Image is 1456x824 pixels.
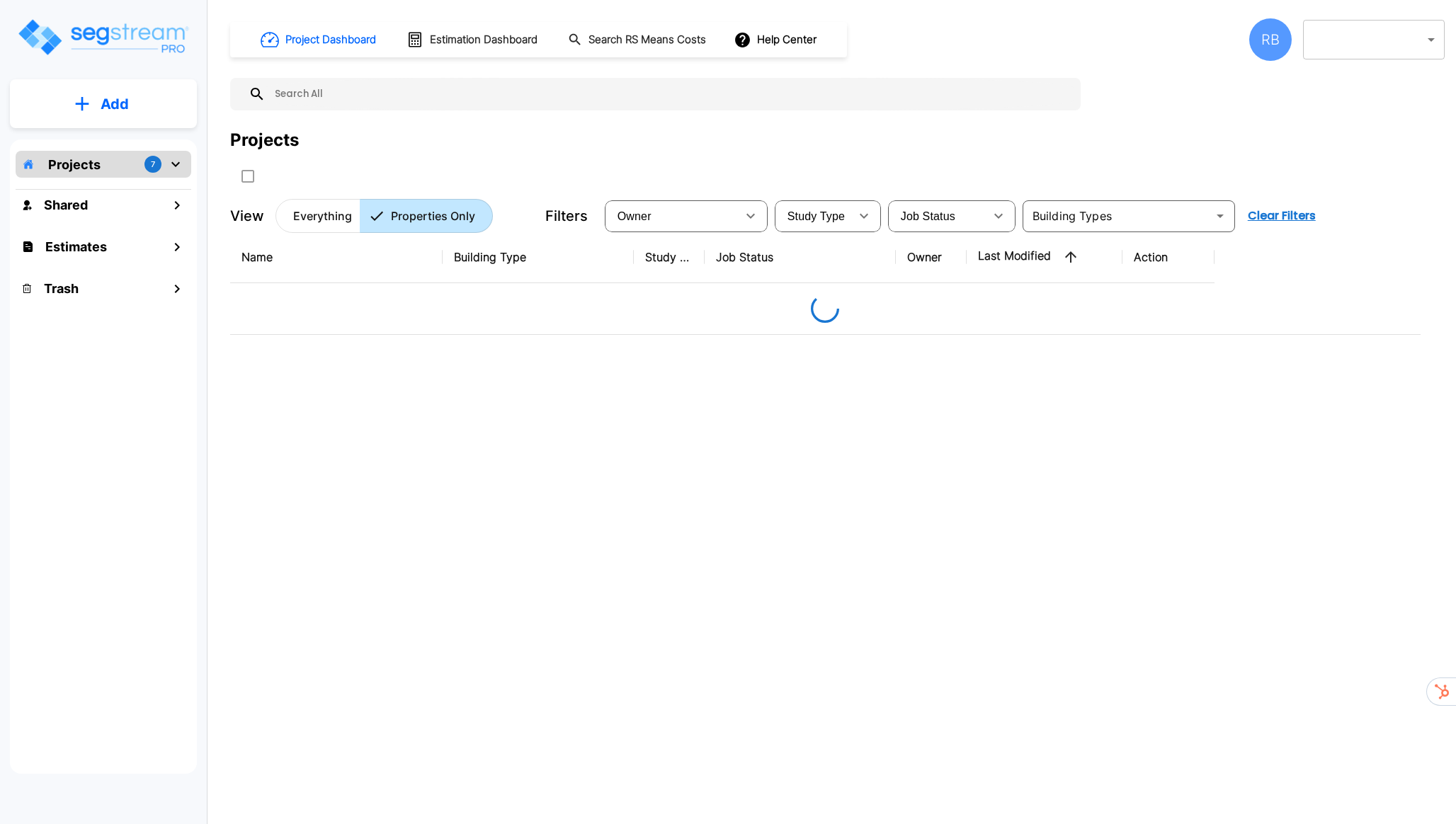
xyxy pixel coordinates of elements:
[1122,231,1215,283] th: Action
[266,78,1074,110] input: Search All
[16,17,190,57] img: Logo
[967,231,1122,283] th: Last Modified
[230,231,443,283] th: Name
[430,32,538,48] h1: Estimation Dashboard
[443,231,634,283] th: Building Type
[891,196,984,236] div: Select
[1027,206,1207,226] input: Building Types
[45,237,107,256] h1: Estimates
[151,159,155,171] p: 7
[230,127,299,153] div: Projects
[588,32,706,48] h1: Search RS Means Costs
[1242,202,1321,230] button: Clear Filters
[778,196,850,236] div: Select
[275,199,360,233] button: Everything
[10,84,197,125] button: Add
[608,196,736,236] div: Select
[731,26,822,53] button: Help Center
[44,195,88,214] h1: Shared
[44,279,79,298] h1: Trash
[705,231,896,283] th: Job Status
[618,210,652,222] span: Owner
[234,162,262,190] button: SelectAll
[901,210,955,222] span: Job Status
[896,231,967,283] th: Owner
[360,199,493,233] button: Properties Only
[255,24,384,55] button: Project Dashboard
[545,205,588,227] p: Filters
[1210,206,1230,226] button: Open
[562,26,714,54] button: Search RS Means Costs
[787,210,845,222] span: Study Type
[293,207,352,224] p: Everything
[275,199,493,233] div: Platform
[48,155,101,174] p: Projects
[401,25,545,55] button: Estimation Dashboard
[634,231,705,283] th: Study Type
[285,32,376,48] h1: Project Dashboard
[101,93,129,115] p: Add
[391,207,475,224] p: Properties Only
[230,205,264,227] p: View
[1249,18,1292,61] div: RB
